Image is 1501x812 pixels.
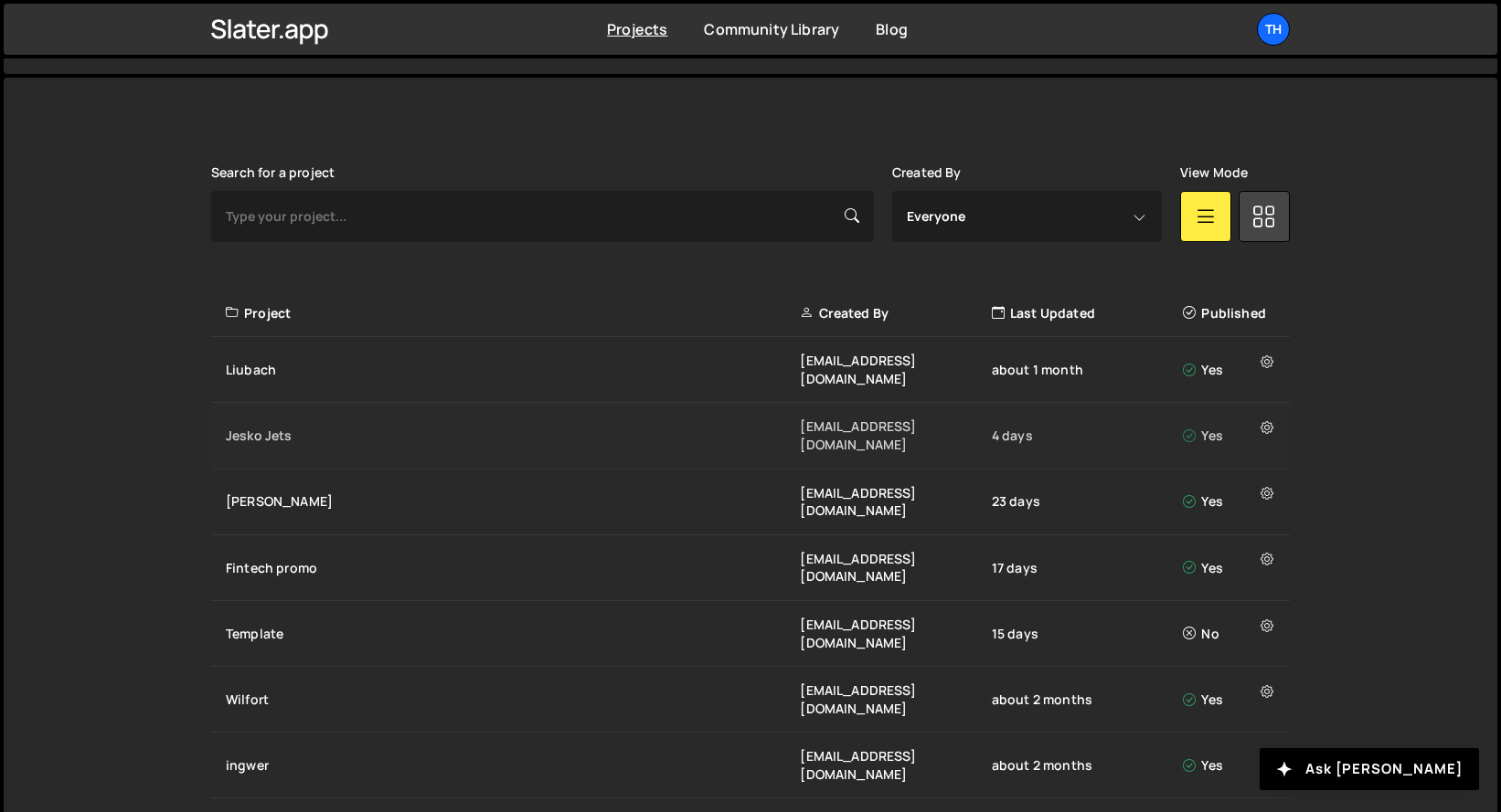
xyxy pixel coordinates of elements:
[800,304,991,322] div: Created By
[211,337,1290,403] a: Liubach [EMAIL_ADDRESS][DOMAIN_NAME] about 1 month Yes
[892,165,962,180] label: Created By
[1183,756,1279,775] div: Yes
[992,691,1183,709] div: about 2 months
[992,756,1183,775] div: about 2 months
[226,691,800,709] div: Wilfort
[1183,691,1279,709] div: Yes
[226,756,800,775] div: ingwer
[992,559,1183,577] div: 17 days
[800,616,991,651] div: [EMAIL_ADDRESS][DOMAIN_NAME]
[800,550,991,585] div: [EMAIL_ADDRESS][DOMAIN_NAME]
[1183,492,1279,511] div: Yes
[211,191,874,242] input: Type your project...
[1183,559,1279,577] div: Yes
[992,625,1183,643] div: 15 days
[876,19,908,39] a: Blog
[211,403,1290,469] a: Jesko Jets [EMAIL_ADDRESS][DOMAIN_NAME] 4 days Yes
[992,427,1183,445] div: 4 days
[800,484,991,520] div: [EMAIL_ADDRESS][DOMAIN_NAME]
[1257,13,1290,46] a: Th
[226,304,800,322] div: Project
[211,535,1290,601] a: Fintech promo [EMAIL_ADDRESS][DOMAIN_NAME] 17 days Yes
[226,361,800,379] div: Liubach
[211,601,1290,667] a: Template [EMAIL_ADDRESS][DOMAIN_NAME] 15 days No
[800,681,991,717] div: [EMAIL_ADDRESS][DOMAIN_NAME]
[1183,361,1279,379] div: Yes
[992,304,1183,322] div: Last Updated
[226,625,800,643] div: Template
[1260,748,1479,790] button: Ask [PERSON_NAME]
[1180,165,1248,180] label: View Mode
[1183,427,1279,445] div: Yes
[226,492,800,511] div: [PERSON_NAME]
[607,19,667,39] a: Projects
[800,352,991,387] div: [EMAIL_ADDRESS][DOMAIN_NAME]
[211,165,335,180] label: Search for a project
[211,667,1290,733] a: Wilfort [EMAIL_ADDRESS][DOMAIN_NAME] about 2 months Yes
[992,492,1183,511] div: 23 days
[211,469,1290,535] a: [PERSON_NAME] [EMAIL_ADDRESS][DOMAIN_NAME] 23 days Yes
[226,427,800,445] div: Jesko Jets
[1183,304,1279,322] div: Published
[1183,625,1279,643] div: No
[800,417,991,453] div: [EMAIL_ADDRESS][DOMAIN_NAME]
[704,19,839,39] a: Community Library
[226,559,800,577] div: Fintech promo
[211,733,1290,798] a: ingwer [EMAIL_ADDRESS][DOMAIN_NAME] about 2 months Yes
[800,747,991,783] div: [EMAIL_ADDRESS][DOMAIN_NAME]
[992,361,1183,379] div: about 1 month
